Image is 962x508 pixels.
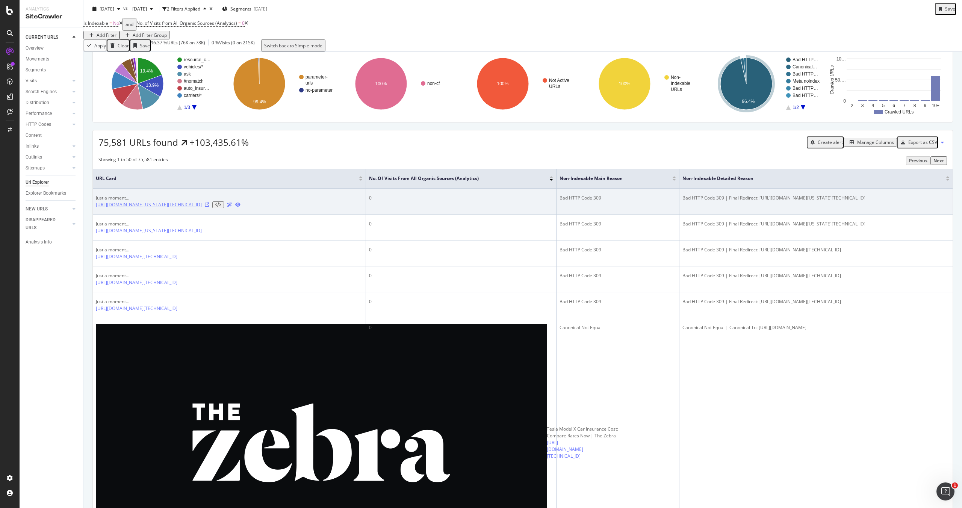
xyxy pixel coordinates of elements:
div: Manage Columns [857,139,894,145]
text: Bad HTTP… [793,57,818,62]
div: A chart. [342,51,460,116]
text: URLs [671,87,682,92]
text: Meta noindex [793,79,820,84]
div: Bad HTTP Code 309 | Final Redirect: [URL][DOMAIN_NAME][US_STATE][TECHNICAL_ID] [682,221,950,227]
a: [URL][DOMAIN_NAME][US_STATE][TECHNICAL_ID] [96,227,202,234]
button: Previous [906,156,930,165]
button: [DATE] [129,3,156,15]
div: Overview [26,44,44,52]
a: HTTP Codes [26,121,70,129]
text: carriers/* [184,93,202,98]
svg: A chart. [829,51,947,116]
a: Analysis Info [26,238,78,246]
button: Add Filter [83,31,119,39]
span: 2025 Oct. 10th [100,6,114,12]
span: Non-Indexable Detailed Reason [682,175,935,182]
div: NEW URLS [26,205,48,213]
div: Just a moment... [96,272,216,279]
div: and [126,19,133,30]
a: Distribution [26,99,70,107]
div: HTTP Codes [26,121,51,129]
svg: A chart. [707,51,825,116]
div: Tesla Model X Car Insurance Cost: Compare Rates Now | The Zebra [547,426,622,439]
text: 1/2 [793,105,799,110]
div: 0 [369,324,553,331]
text: 100% [619,81,630,86]
text: 100% [497,81,508,86]
text: 4 [872,103,874,108]
div: Inlinks [26,142,39,150]
button: Export as CSV [897,136,938,148]
span: 1 [952,482,958,488]
a: Search Engines [26,88,70,96]
span: 2025 Sep. 26th [129,6,147,12]
text: Non- [671,75,681,80]
a: Overview [26,44,78,52]
text: 10+ [932,103,939,108]
div: Url Explorer [26,178,49,186]
div: Bad HTTP Code 309 [560,298,676,305]
button: Save [130,39,151,51]
a: [URL][DOMAIN_NAME][TECHNICAL_ID] [96,305,177,312]
div: Just a moment... [96,221,240,227]
svg: A chart. [464,51,582,116]
text: 7 [903,103,906,108]
div: 0 [369,221,553,227]
span: 75,581 URLs found [98,136,178,148]
button: View HTML Source [212,201,224,208]
div: Bad HTTP Code 309 | Final Redirect: [URL][DOMAIN_NAME][TECHNICAL_ID] [682,246,950,253]
text: Indexable [671,81,690,86]
div: 0 [369,272,553,279]
div: CURRENT URLS [26,33,58,41]
a: [URL][DOMAIN_NAME][TECHNICAL_ID] [547,439,583,460]
div: Previous [909,157,927,164]
a: Performance [26,110,70,118]
text: vehicles/* [184,64,203,70]
text: 5 [882,103,885,108]
div: Bad HTTP Code 309 [560,221,676,227]
div: 0 [369,195,553,201]
div: Apply [94,42,106,49]
a: Url Explorer [26,178,78,186]
div: Bad HTTP Code 309 [560,272,676,279]
div: Just a moment... [96,246,216,253]
text: 50,… [835,77,846,82]
button: [DATE] [89,3,123,15]
div: Bad HTTP Code 309 [560,195,676,201]
button: Create alert [807,136,844,148]
button: Manage Columns [844,138,897,147]
span: No. of Visits from All Organic Sources (Analytics) [136,20,237,26]
div: A chart. [220,51,338,116]
text: 9 [924,103,926,108]
button: and [123,18,136,31]
a: [URL][DOMAIN_NAME][US_STATE][TECHNICAL_ID] [96,201,202,208]
div: Performance [26,110,52,118]
a: Inlinks [26,142,70,150]
div: Bad HTTP Code 309 | Final Redirect: [URL][DOMAIN_NAME][US_STATE][TECHNICAL_ID] [682,195,950,201]
div: Clear [118,42,129,49]
div: Showing 1 to 50 of 75,581 entries [98,156,168,165]
div: Sitemaps [26,164,45,172]
span: No. of Visits from All Organic Sources (Analytics) [369,175,538,182]
text: 10… [836,56,846,61]
div: Canonical Not Equal | Canonical To: [URL][DOMAIN_NAME] [682,324,950,331]
div: Next [933,157,944,164]
div: Movements [26,55,49,63]
span: 0 [242,20,245,26]
div: 96.37 % URLs ( 76K on 78K ) [151,39,205,51]
div: +103,435.61% [189,136,249,149]
text: 3 [861,103,864,108]
div: Bad HTTP Code 309 [560,246,676,253]
text: Not Active [549,78,569,83]
div: Create alert [818,139,843,145]
div: Explorer Bookmarks [26,189,66,197]
span: Segments [230,6,251,12]
text: Crawled URLs [885,109,914,115]
text: Bad HTTP… [793,71,818,77]
div: SiteCrawler [26,12,77,21]
text: 1/3 [184,105,190,110]
text: 2 [851,103,853,108]
text: Bad HTTP… [793,93,818,98]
